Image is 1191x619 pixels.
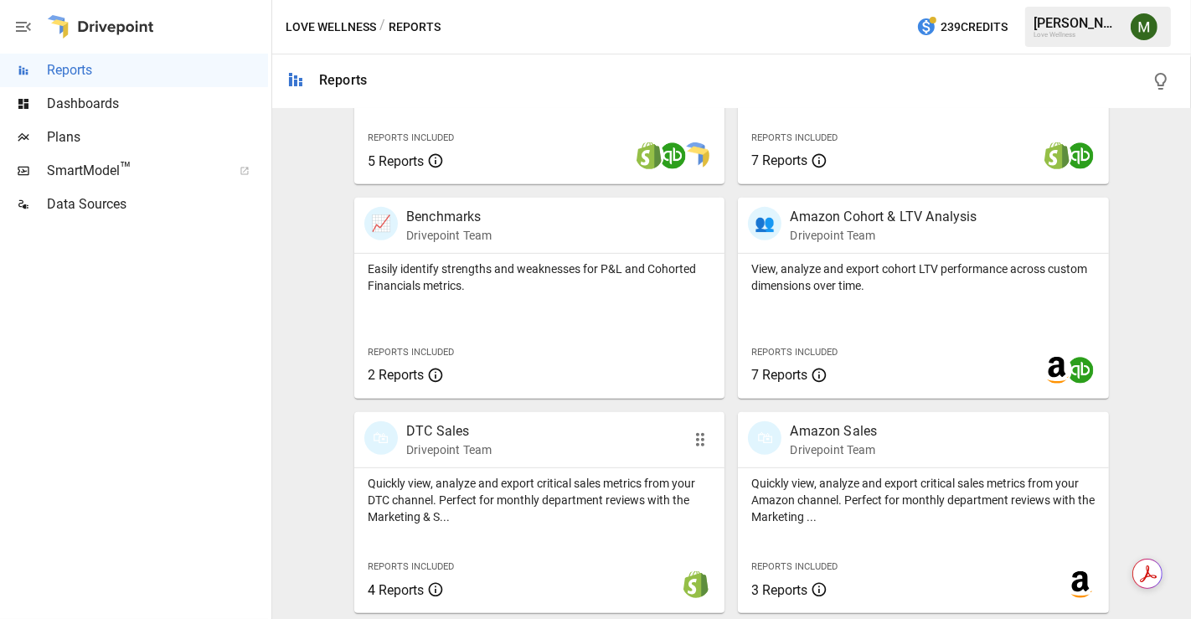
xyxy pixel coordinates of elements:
[368,153,424,169] span: 5 Reports
[636,142,663,169] img: shopify
[1121,3,1168,50] button: Meredith Lacasse
[790,207,977,227] p: Amazon Cohort & LTV Analysis
[47,127,268,147] span: Plans
[406,441,492,458] p: Drivepoint Team
[683,571,709,598] img: shopify
[1131,13,1157,40] img: Meredith Lacasse
[1034,15,1121,31] div: [PERSON_NAME]
[748,421,781,455] div: 🛍
[1044,357,1070,384] img: amazon
[120,158,131,179] span: ™
[1034,31,1121,39] div: Love Wellness
[319,72,367,88] div: Reports
[910,12,1014,43] button: 239Credits
[364,421,398,455] div: 🛍
[406,227,492,244] p: Drivepoint Team
[683,142,709,169] img: smart model
[47,161,221,181] span: SmartModel
[751,132,838,143] span: Reports Included
[368,582,424,598] span: 4 Reports
[368,561,454,572] span: Reports Included
[47,194,268,214] span: Data Sources
[1067,142,1094,169] img: quickbooks
[1044,142,1070,169] img: shopify
[751,260,1095,294] p: View, analyze and export cohort LTV performance across custom dimensions over time.
[364,207,398,240] div: 📈
[1067,357,1094,384] img: quickbooks
[751,347,838,358] span: Reports Included
[941,17,1008,38] span: 239 Credits
[286,17,376,38] button: Love Wellness
[368,132,454,143] span: Reports Included
[659,142,686,169] img: quickbooks
[790,227,977,244] p: Drivepoint Team
[751,475,1095,525] p: Quickly view, analyze and export critical sales metrics from your Amazon channel. Perfect for mon...
[368,260,711,294] p: Easily identify strengths and weaknesses for P&L and Cohorted Financials metrics.
[790,441,877,458] p: Drivepoint Team
[47,60,268,80] span: Reports
[379,17,385,38] div: /
[751,152,807,168] span: 7 Reports
[47,94,268,114] span: Dashboards
[751,582,807,598] span: 3 Reports
[368,367,424,383] span: 2 Reports
[1067,571,1094,598] img: amazon
[751,367,807,383] span: 7 Reports
[368,475,711,525] p: Quickly view, analyze and export critical sales metrics from your DTC channel. Perfect for monthl...
[406,421,492,441] p: DTC Sales
[368,347,454,358] span: Reports Included
[790,421,877,441] p: Amazon Sales
[748,207,781,240] div: 👥
[406,207,492,227] p: Benchmarks
[751,561,838,572] span: Reports Included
